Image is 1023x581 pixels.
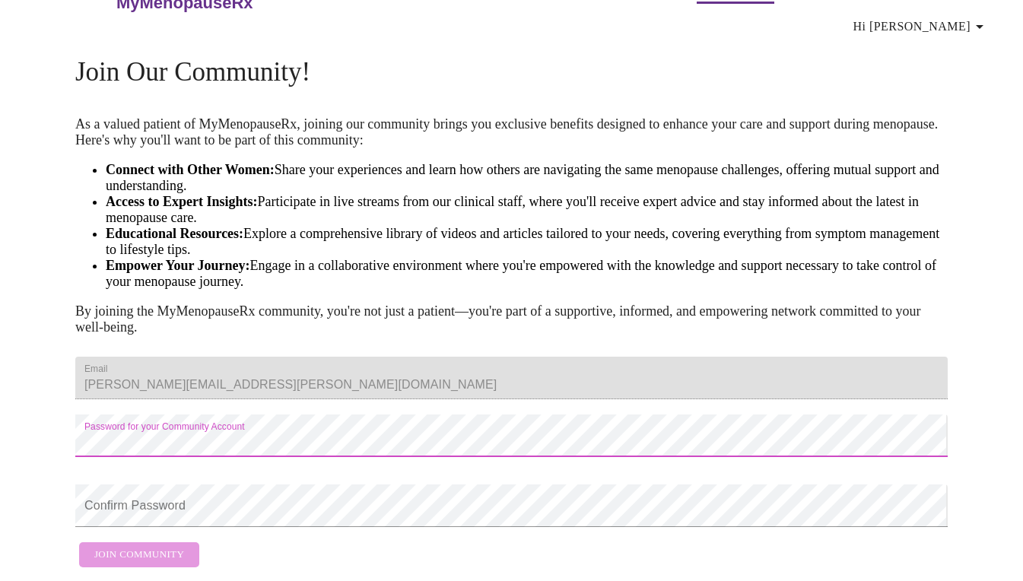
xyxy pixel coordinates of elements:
h4: Join Our Community! [75,57,948,87]
li: Engage in a collaborative environment where you're empowered with the knowledge and support neces... [106,258,948,290]
strong: Connect with Other Women: [106,162,275,177]
li: Explore a comprehensive library of videos and articles tailored to your needs, covering everythin... [106,226,948,258]
p: By joining the MyMenopauseRx community, you're not just a patient—you're part of a supportive, in... [75,303,948,335]
strong: Empower Your Journey: [106,258,250,273]
button: Hi [PERSON_NAME] [847,11,995,42]
li: Participate in live streams from our clinical staff, where you'll receive expert advice and stay ... [106,194,948,226]
span: Hi [PERSON_NAME] [853,16,989,37]
strong: Access to Expert Insights: [106,194,258,209]
p: As a valued patient of MyMenopauseRx, joining our community brings you exclusive benefits designe... [75,116,948,148]
li: Share your experiences and learn how others are navigating the same menopause challenges, offerin... [106,162,948,194]
strong: Educational Resources: [106,226,243,241]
